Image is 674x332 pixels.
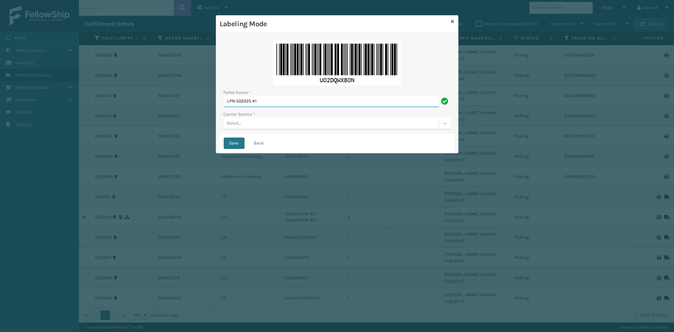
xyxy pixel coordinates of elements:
[220,19,449,29] h3: Labeling Mode
[224,111,255,118] label: Carrier Service
[248,138,270,149] button: Back
[224,89,251,96] label: Pallet Name
[224,138,245,149] button: Save
[273,40,401,85] img: 2SMFdwAAAAZJREFUAwBXU++Qp6uw+wAAAABJRU5ErkJggg==
[227,120,242,127] div: Select...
